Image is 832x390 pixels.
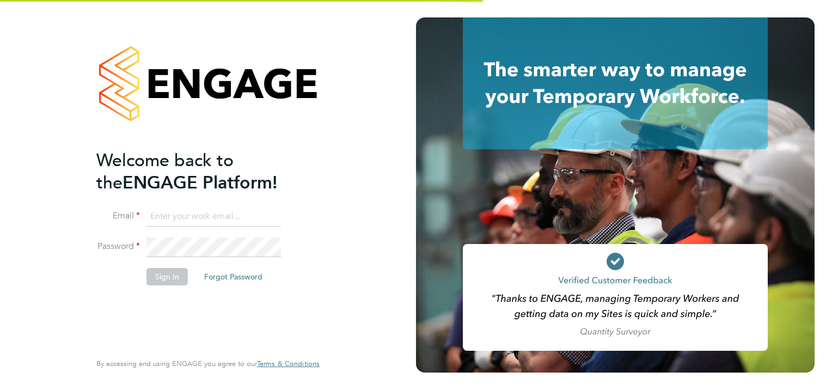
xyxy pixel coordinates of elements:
label: Email [96,210,140,222]
span: By accessing and using ENGAGE you agree to our [96,359,320,368]
span: Welcome back to the [96,150,234,193]
input: Enter your work email... [146,207,281,227]
label: Password [96,241,140,252]
h2: ENGAGE Platform! [96,149,309,194]
a: Terms & Conditions [257,359,320,368]
button: Forgot Password [195,268,271,285]
button: Sign In [146,268,188,285]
